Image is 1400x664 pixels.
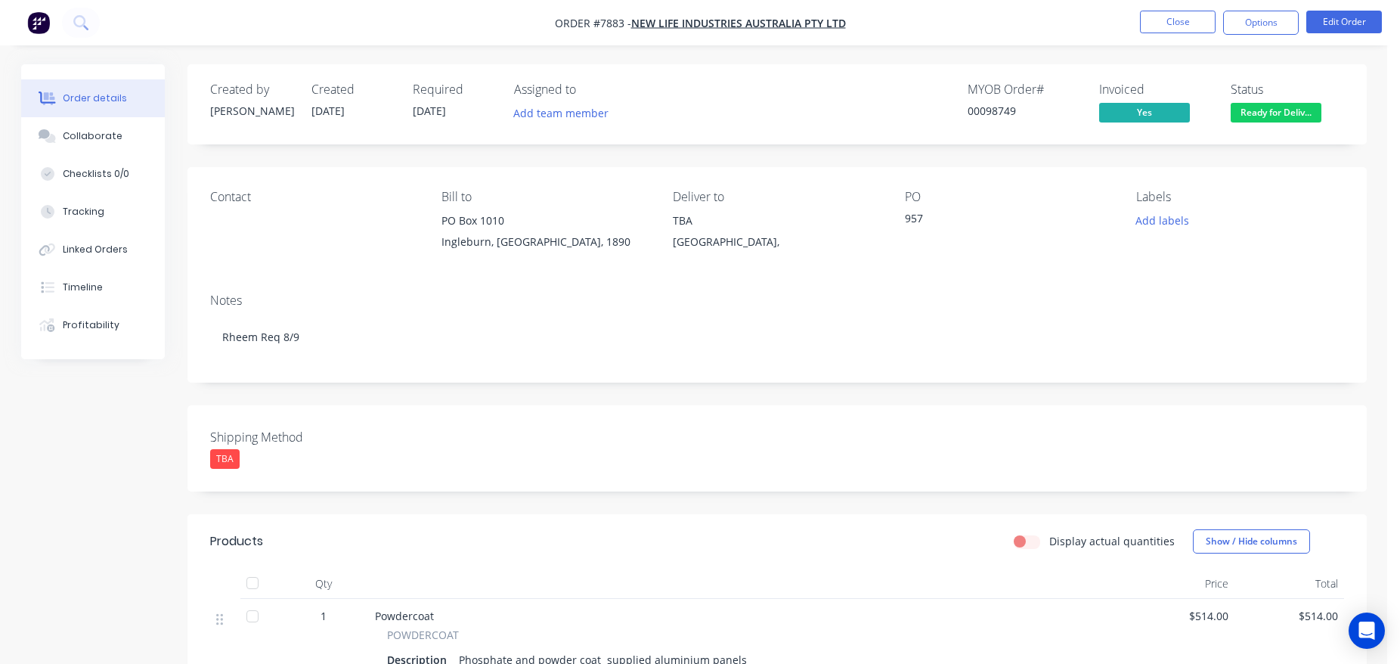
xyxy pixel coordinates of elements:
[673,190,880,204] div: Deliver to
[210,82,293,97] div: Created by
[210,103,293,119] div: [PERSON_NAME]
[21,231,165,268] button: Linked Orders
[1128,210,1197,231] button: Add labels
[27,11,50,34] img: Factory
[413,104,446,118] span: [DATE]
[1231,103,1321,122] span: Ready for Deliv...
[210,293,1344,308] div: Notes
[63,281,103,294] div: Timeline
[311,82,395,97] div: Created
[673,210,880,231] div: TBA
[555,16,631,30] span: Order #7883 -
[441,210,649,259] div: PO Box 1010Ingleburn, [GEOGRAPHIC_DATA], 1890
[63,243,128,256] div: Linked Orders
[441,190,649,204] div: Bill to
[210,428,399,446] label: Shipping Method
[321,608,327,624] span: 1
[1223,11,1299,35] button: Options
[1349,613,1385,649] div: Open Intercom Messenger
[1125,569,1234,599] div: Price
[1049,533,1175,549] label: Display actual quantities
[21,193,165,231] button: Tracking
[21,306,165,344] button: Profitability
[1231,82,1344,97] div: Status
[441,231,649,253] div: Ingleburn, [GEOGRAPHIC_DATA], 1890
[278,569,369,599] div: Qty
[968,82,1081,97] div: MYOB Order #
[514,103,617,123] button: Add team member
[21,117,165,155] button: Collaborate
[210,449,240,469] div: TBA
[413,82,496,97] div: Required
[63,167,129,181] div: Checklists 0/0
[441,210,649,231] div: PO Box 1010
[21,268,165,306] button: Timeline
[311,104,345,118] span: [DATE]
[1136,190,1343,204] div: Labels
[210,190,417,204] div: Contact
[505,103,616,123] button: Add team member
[673,231,880,253] div: [GEOGRAPHIC_DATA],
[673,210,880,259] div: TBA[GEOGRAPHIC_DATA],
[1099,82,1213,97] div: Invoiced
[1231,103,1321,126] button: Ready for Deliv...
[514,82,665,97] div: Assigned to
[21,155,165,193] button: Checklists 0/0
[1234,569,1344,599] div: Total
[1099,103,1190,122] span: Yes
[1193,529,1310,554] button: Show / Hide columns
[1131,608,1228,624] span: $514.00
[210,314,1344,360] div: Rheem Req 8/9
[375,609,434,623] span: Powdercoat
[631,16,846,30] a: New Life Industries Australia Pty Ltd
[1240,608,1338,624] span: $514.00
[63,318,119,332] div: Profitability
[21,79,165,117] button: Order details
[968,103,1081,119] div: 00098749
[63,129,122,143] div: Collaborate
[63,92,127,105] div: Order details
[1306,11,1382,33] button: Edit Order
[1140,11,1216,33] button: Close
[905,190,1112,204] div: PO
[905,210,1094,231] div: 957
[63,205,104,219] div: Tracking
[387,627,459,643] span: POWDERCOAT
[210,532,263,551] div: Products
